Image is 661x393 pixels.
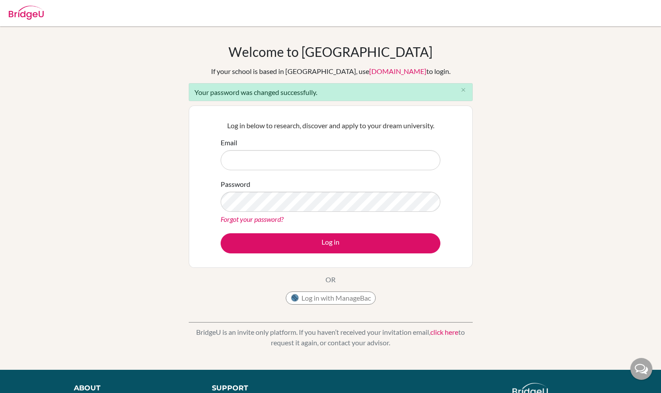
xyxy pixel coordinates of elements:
[221,120,440,131] p: Log in below to research, discover and apply to your dream university.
[430,328,458,336] a: click here
[221,215,284,223] a: Forgot your password?
[221,137,237,148] label: Email
[9,6,44,20] img: Bridge-U
[189,327,473,348] p: BridgeU is an invite only platform. If you haven’t received your invitation email, to request it ...
[221,233,440,253] button: Log in
[211,66,450,77] div: If your school is based in [GEOGRAPHIC_DATA], use to login.
[369,67,426,75] a: [DOMAIN_NAME]
[325,274,336,285] p: OR
[455,84,472,97] button: Close
[221,179,250,189] label: Password
[286,291,376,305] button: Log in with ManageBac
[460,87,467,93] i: close
[228,44,433,60] h1: Welcome to [GEOGRAPHIC_DATA]
[189,83,473,101] div: Your password was changed successfully.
